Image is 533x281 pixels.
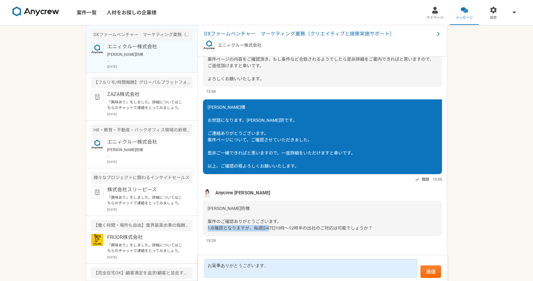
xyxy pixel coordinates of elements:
span: 19:29 [206,238,216,244]
p: [DATE] [107,255,193,260]
p: 「興味あり」をしました。詳細についてはこちらのチャットで連絡をとってみましょう。 [107,242,184,254]
span: メッセージ [456,15,473,20]
img: default_org_logo-42cde973f59100197ec2c8e796e4974ac8490bb5b08a0eb061ff975e4574aa76.png [91,186,103,198]
p: ZAZA株式会社 [107,91,184,98]
img: logo_text_blue_01.png [203,39,215,51]
img: logo_text_blue_01.png [91,138,103,151]
p: 「興味あり」をしました。詳細についてはこちらのチャットで連絡をとってみましょう。 [107,195,184,206]
div: 様々なプロジェクトに関わるインサイドセールス [91,172,193,183]
span: [PERSON_NAME]防様 案件のご確認ありがとうございます。 1点確認となりますが、毎週[DATE]10時～12時半の出社のご対応は可能でしょうか？ [208,206,372,231]
span: Anycrew [PERSON_NAME] [215,189,270,196]
span: マイページ [426,15,444,20]
p: [DATE] [107,160,193,164]
img: %E5%90%8D%E7%A7%B0%E6%9C%AA%E8%A8%AD%E5%AE%9A%E3%81%AE%E3%83%87%E3%82%B6%E3%82%A4%E3%83%B3__3_.png [203,188,212,198]
img: FRUOR%E3%83%AD%E3%82%B3%E3%82%99.png [91,234,103,246]
span: [PERSON_NAME]様 お世話になります。[PERSON_NAME]防です。 ご連絡ありがとうございます。 案件ページについて、ご確認させていただきました。 是非ご一緒できればと思いますの... [208,105,355,169]
span: 設定 [490,15,497,20]
img: default_org_logo-42cde973f59100197ec2c8e796e4974ac8490bb5b08a0eb061ff975e4574aa76.png [91,91,103,103]
button: 送信 [420,265,441,278]
p: [DATE] [107,207,193,212]
div: DXファームベンチャー マーケティング業務（クリエイティブと施策実施サポート） [91,29,193,40]
textarea: お返事ありがとうございます。 [204,259,417,278]
p: [PERSON_NAME]防様 案件のご確認ありがとうございます。 1点確認となりますが、毎週[DATE]10時～12時半の出社のご対応は可能でしょうか？ [107,52,184,63]
img: 8DqYSo04kwAAAAASUVORK5CYII= [12,7,59,17]
span: 既読 [422,176,429,183]
p: エニィクルー株式会社 [107,43,184,50]
div: HR・教育・不動産・バックオフィス領域の新規事業 0→1で事業を立ち上げたい方 [91,124,193,136]
span: 15:55 [432,176,442,182]
p: [PERSON_NAME]防様 Anycrewの[PERSON_NAME]と申します。 案件にご興味をお持ちいただきありがとうございます。 ご応募にあたり、下記の質問へご回答をお願いいたします。... [107,147,184,158]
p: 株式会社スリーピース [107,186,184,193]
p: [DATE] [107,64,193,69]
p: エニィクルー株式会社 [107,138,184,146]
span: Anycrewの[PERSON_NAME]と申します。 サービスのご利用ありがとうございます。 プロフィールを拝見して、本案件でご活躍頂けるのではと思いご連絡を差し上げました。 案件ページの内容... [208,24,434,81]
span: 13:54 [206,88,216,94]
span: DXファームベンチャー マーケティング業務（クリエイティブと施策実施サポート） [204,30,435,38]
img: logo_text_blue_01.png [91,43,103,55]
p: [DATE] [107,112,193,117]
div: 【フルリモ/時間報酬】グローバルプラットフォームのカスタマーサクセス急募！ [91,77,193,88]
p: エニィクルー株式会社 [218,42,262,49]
p: 「興味あり」をしました。詳細についてはこちらのチャットで連絡をとってみましょう。 [107,99,184,111]
div: 【完全在宅OK】顧客満足を追求!顧客と並走するCS募集! [91,267,193,279]
div: 【働く時間・場所も自由】業界最高水準の報酬率を誇るキャリアアドバイザーを募集！ [91,220,193,231]
p: FRUOR株式会社 [107,234,184,241]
